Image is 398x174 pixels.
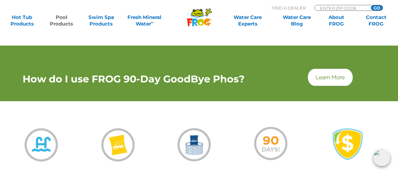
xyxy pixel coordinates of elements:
[330,127,366,162] img: money-back1-Satisfaction Guarantee Icon
[19,73,248,85] h2: How do I use FROG 90-Day GoodBye Phos?
[46,14,77,27] a: PoolProducts
[223,14,273,27] a: Water CareExperts
[125,14,164,27] a: Fresh MineralWater∞
[371,5,383,10] input: GO
[361,14,391,27] a: ContactFROG
[20,124,62,165] img: For All Pools_NoCopy
[319,5,364,11] input: Zip Code Form
[373,149,390,166] img: openIcon
[272,5,306,11] p: Find A Dealer
[281,14,312,27] a: Water CareBlog
[96,124,139,166] img: Prefilled_NoCopy
[251,122,291,164] img: 90 Days_NoCopy
[151,20,154,25] sup: ∞
[321,14,352,27] a: AboutFROG
[174,125,215,165] img: Simply_NoCopy
[86,14,117,27] a: Swim SpaProducts
[7,14,37,27] a: Hot TubProducts
[307,67,354,87] img: Green Learn More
